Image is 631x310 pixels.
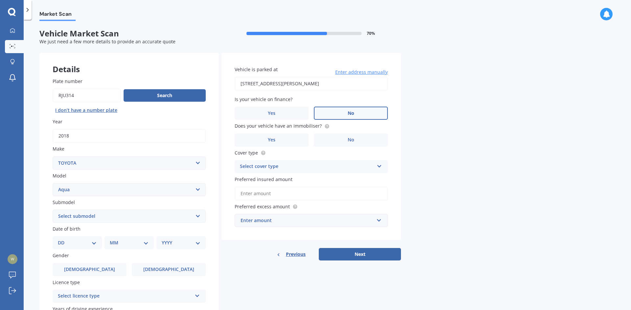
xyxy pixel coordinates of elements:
[53,253,69,259] span: Gender
[235,203,290,210] span: Preferred excess amount
[235,96,292,102] span: Is your vehicle on finance?
[235,66,278,72] span: Vehicle is parked at
[235,176,292,182] span: Preferred insured amount
[8,254,17,264] img: ff2128d436334aa1f845005a20b899d3
[286,249,306,259] span: Previous
[124,89,206,102] button: Search
[39,38,175,45] span: We just need a few more details to provide an accurate quote
[143,267,194,272] span: [DEMOGRAPHIC_DATA]
[53,129,206,143] input: YYYY
[39,11,76,20] span: Market Scan
[53,173,66,179] span: Model
[235,77,388,91] input: Enter address
[335,69,388,75] span: Enter address manually
[53,279,80,285] span: Licence type
[348,111,354,116] span: No
[39,29,220,38] span: Vehicle Market Scan
[53,199,75,205] span: Submodel
[268,137,275,143] span: Yes
[240,163,374,171] div: Select cover type
[235,187,388,200] input: Enter amount
[268,111,275,116] span: Yes
[53,118,62,125] span: Year
[39,53,219,72] div: Details
[53,105,120,115] button: I don’t have a number plate
[64,267,115,272] span: [DEMOGRAPHIC_DATA]
[53,78,82,84] span: Plate number
[53,226,81,232] span: Date of birth
[367,31,375,36] span: 70 %
[348,137,354,143] span: No
[235,150,258,156] span: Cover type
[53,146,64,152] span: Make
[241,217,374,224] div: Enter amount
[58,292,192,300] div: Select licence type
[235,123,322,129] span: Does your vehicle have an immobiliser?
[319,248,401,260] button: Next
[53,89,121,102] input: Enter plate number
